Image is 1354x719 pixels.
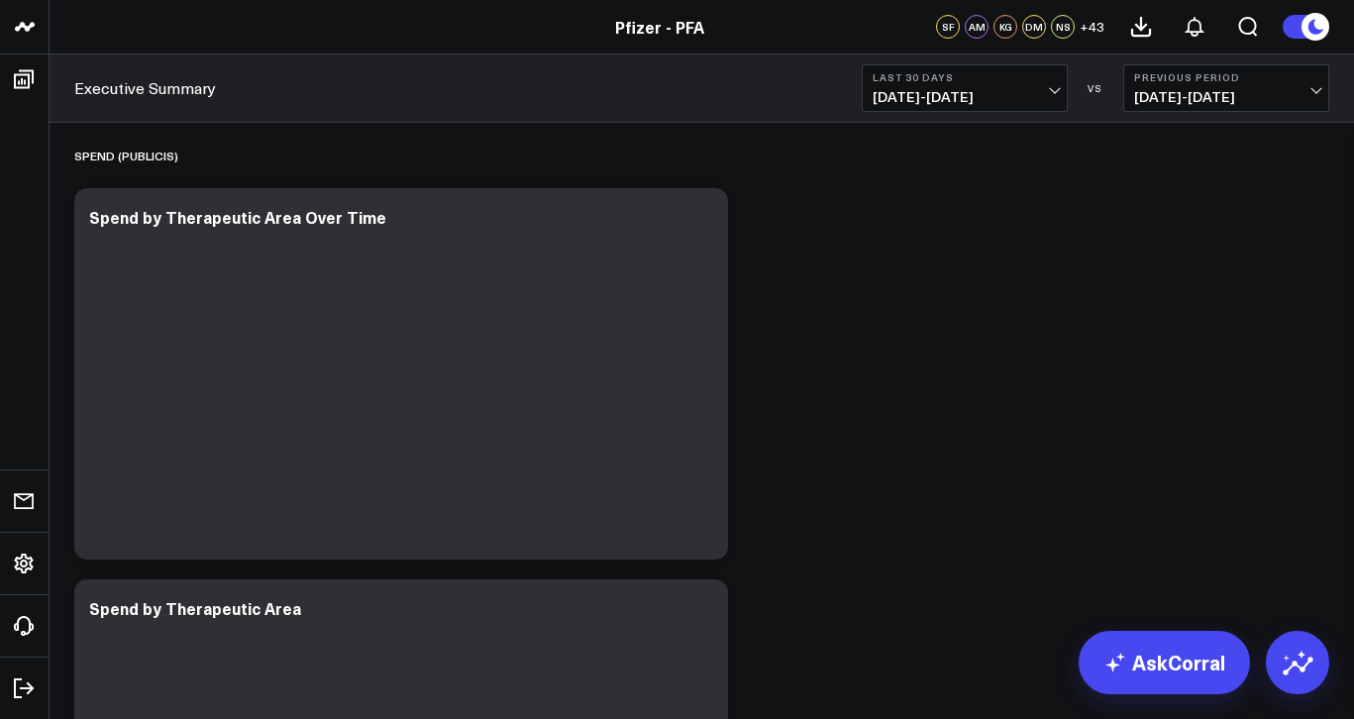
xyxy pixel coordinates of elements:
span: [DATE] - [DATE] [873,89,1057,105]
b: Previous Period [1134,71,1318,83]
span: + 43 [1080,20,1104,34]
div: Spend by Therapeutic Area Over Time [89,206,386,228]
button: +43 [1080,15,1104,39]
a: Pfizer - PFA [615,16,704,38]
a: Executive Summary [74,77,216,99]
div: SPEND (PUBLICIS) [74,133,178,178]
button: Last 30 Days[DATE]-[DATE] [862,64,1068,112]
div: KG [993,15,1017,39]
div: DM [1022,15,1046,39]
div: NS [1051,15,1075,39]
a: AskCorral [1079,631,1250,694]
div: Spend by Therapeutic Area [89,597,301,619]
button: Previous Period[DATE]-[DATE] [1123,64,1329,112]
div: VS [1078,82,1113,94]
span: [DATE] - [DATE] [1134,89,1318,105]
div: AM [965,15,989,39]
b: Last 30 Days [873,71,1057,83]
div: SF [936,15,960,39]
